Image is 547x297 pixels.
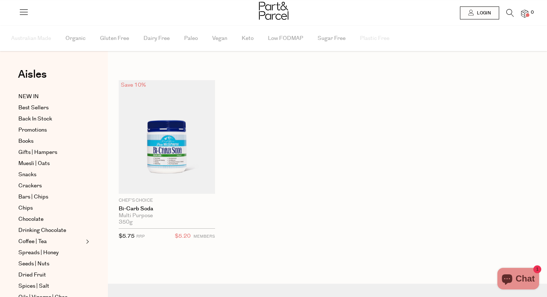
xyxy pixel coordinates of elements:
a: Gifts | Hampers [18,148,84,157]
span: Snacks [18,170,36,179]
span: Login [475,10,491,16]
button: Expand/Collapse Coffee | Tea [84,237,89,246]
a: Spreads | Honey [18,248,84,257]
a: Chocolate [18,215,84,224]
span: Crackers [18,182,42,190]
span: Keto [242,26,254,51]
span: Bars | Chips [18,193,48,201]
img: Part&Parcel [259,2,288,20]
span: Back In Stock [18,115,52,123]
a: Login [460,6,499,19]
a: Promotions [18,126,84,134]
span: Sugar Free [318,26,346,51]
div: Save 10% [119,80,148,90]
a: Crackers [18,182,84,190]
a: Books [18,137,84,146]
span: NEW IN [18,92,39,101]
a: Coffee | Tea [18,237,84,246]
span: Best Sellers [18,104,49,112]
a: Snacks [18,170,84,179]
span: 0 [529,9,535,16]
a: Best Sellers [18,104,84,112]
a: Back In Stock [18,115,84,123]
small: MEMBERS [193,234,215,239]
span: Muesli | Oats [18,159,50,168]
span: Dried Fruit [18,271,46,279]
span: $5.75 [119,232,135,240]
span: Seeds | Nuts [18,260,49,268]
p: Chef's Choice [119,197,215,204]
a: Chips [18,204,84,213]
span: Aisles [18,67,47,82]
a: Dried Fruit [18,271,84,279]
a: Spices | Salt [18,282,84,291]
a: Muesli | Oats [18,159,84,168]
span: Vegan [212,26,227,51]
span: Chips [18,204,33,213]
span: Organic [65,26,86,51]
span: Promotions [18,126,47,134]
span: Australian Made [11,26,51,51]
span: Gifts | Hampers [18,148,57,157]
a: 0 [521,10,528,17]
span: 350g [119,219,133,225]
span: Chocolate [18,215,44,224]
span: Spices | Salt [18,282,49,291]
a: Drinking Chocolate [18,226,84,235]
a: Bars | Chips [18,193,84,201]
span: Books [18,137,33,146]
span: Spreads | Honey [18,248,59,257]
span: $5.20 [175,232,191,241]
a: Bi-Carb Soda [119,206,215,212]
img: Bi-Carb Soda [119,80,215,194]
a: Aisles [18,69,47,87]
span: Dairy Free [143,26,170,51]
small: RRP [136,234,145,239]
span: Gluten Free [100,26,129,51]
a: NEW IN [18,92,84,101]
div: Multi Purpose [119,213,215,219]
span: Plastic Free [360,26,389,51]
span: Drinking Chocolate [18,226,66,235]
span: Paleo [184,26,198,51]
a: Seeds | Nuts [18,260,84,268]
inbox-online-store-chat: Shopify online store chat [495,268,541,291]
span: Low FODMAP [268,26,303,51]
span: Coffee | Tea [18,237,47,246]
